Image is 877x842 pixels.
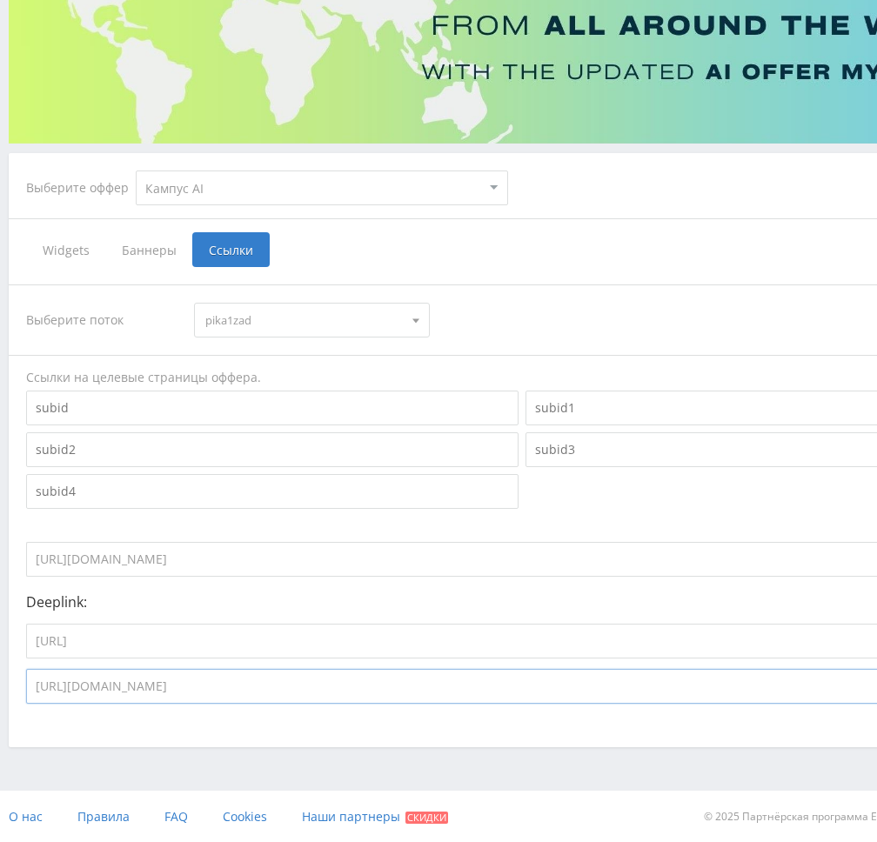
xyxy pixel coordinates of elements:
input: subid4 [26,474,519,509]
input: subid [26,391,519,425]
span: О нас [9,808,43,825]
div: Выберите поток [26,303,177,337]
span: Правила [77,808,130,825]
div: Выберите оффер [26,181,136,195]
span: pika1zad [205,304,402,337]
span: Скидки [405,812,448,824]
span: Cookies [223,808,267,825]
span: Наши партнеры [302,808,400,825]
span: Widgets [26,232,105,267]
span: FAQ [164,808,188,825]
input: subid2 [26,432,519,467]
span: Баннеры [105,232,192,267]
span: Ссылки [192,232,270,267]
